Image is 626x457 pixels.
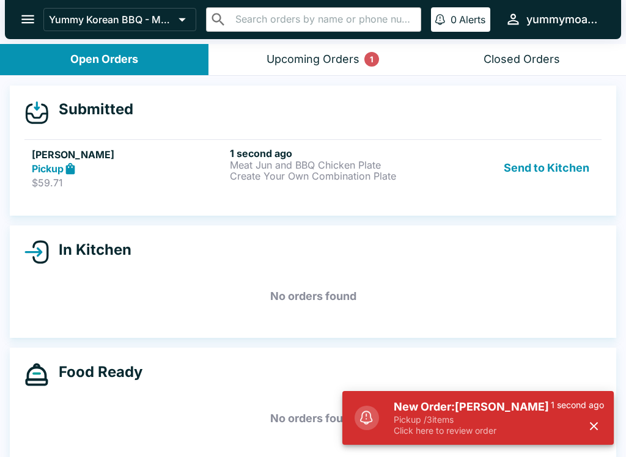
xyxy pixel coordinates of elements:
[526,12,602,27] div: yummymoanalua
[551,400,604,411] p: 1 second ago
[230,159,423,170] p: Meat Jun and BBQ Chicken Plate
[24,139,602,197] a: [PERSON_NAME]Pickup$59.711 second agoMeat Jun and BBQ Chicken PlateCreate Your Own Combination Pl...
[70,53,138,67] div: Open Orders
[24,397,602,441] h5: No orders found
[49,13,174,26] p: Yummy Korean BBQ - Moanalua
[394,414,551,425] p: Pickup / 3 items
[49,100,133,119] h4: Submitted
[24,274,602,318] h5: No orders found
[484,53,560,67] div: Closed Orders
[267,53,359,67] div: Upcoming Orders
[499,147,594,189] button: Send to Kitchen
[500,6,606,32] button: yummymoanalua
[232,11,416,28] input: Search orders by name or phone number
[394,425,551,436] p: Click here to review order
[370,53,374,65] p: 1
[230,170,423,181] p: Create Your Own Combination Plate
[49,241,131,259] h4: In Kitchen
[32,163,64,175] strong: Pickup
[230,147,423,159] h6: 1 second ago
[32,147,225,162] h5: [PERSON_NAME]
[459,13,485,26] p: Alerts
[43,8,196,31] button: Yummy Korean BBQ - Moanalua
[12,4,43,35] button: open drawer
[32,177,225,189] p: $59.71
[394,400,551,414] h5: New Order: [PERSON_NAME]
[451,13,457,26] p: 0
[49,363,142,381] h4: Food Ready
